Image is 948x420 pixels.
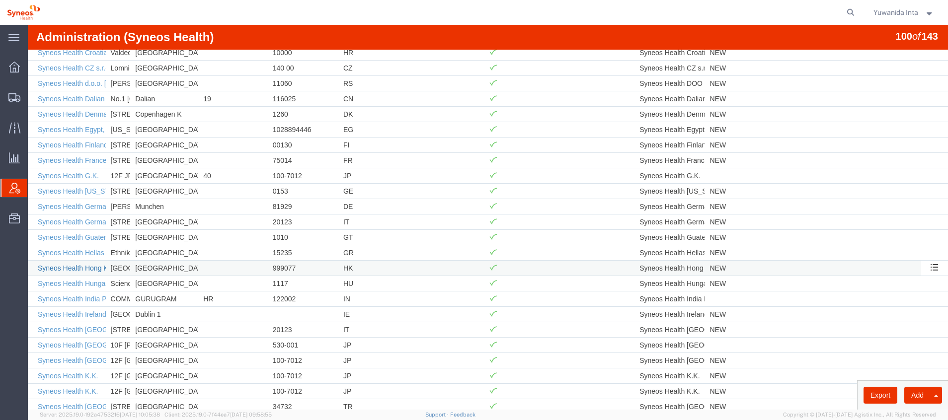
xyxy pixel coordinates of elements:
[677,343,748,358] td: NEW
[10,332,224,340] a: Syneos Health [GEOGRAPHIC_DATA] K.K. ([GEOGRAPHIC_DATA])
[311,97,383,112] td: EG
[170,143,240,158] td: 40
[311,112,383,128] td: FI
[78,297,103,312] td: [STREET_ADDRESS][PERSON_NAME]
[230,412,272,418] span: [DATE] 09:58:55
[240,174,311,189] td: 81929
[677,112,748,128] td: NEW
[311,128,383,143] td: FR
[607,158,677,174] td: Syneos Health [US_STATE] LLC
[240,328,311,343] td: 100-7012
[102,158,170,174] td: [GEOGRAPHIC_DATA]
[311,281,383,297] td: IE
[607,297,677,312] td: Syneos Health [GEOGRAPHIC_DATA] SRL
[607,358,677,374] td: Syneos Health K.K.
[102,143,170,158] td: [GEOGRAPHIC_DATA]
[607,312,677,328] td: Syneos Health [GEOGRAPHIC_DATA] K.K. (Osaka Office)
[607,266,677,281] td: Syneos Health India Private Limited
[607,235,677,251] td: Syneos Health Hong Kong Ltd
[120,412,160,418] span: [DATE] 10:05:38
[164,412,272,418] span: Client: 2025.19.0-7f44ea7
[240,312,311,328] td: 530-001
[240,374,311,389] td: 34732
[10,285,293,293] a: Syneos Health Ireland Limited PFOR IT RETURNS PLEASE REFER TO IT SYNCUP PAGE
[607,81,677,97] td: Syneos Health Denmark APS
[78,112,103,128] td: [STREET_ADDRESS] Oy
[10,378,130,386] a: Syneos Health [GEOGRAPHIC_DATA]
[10,316,191,324] a: Syneos Health [GEOGRAPHIC_DATA] K.K. (Osaka Office)
[311,312,383,328] td: JP
[10,255,96,263] a: Syneos Health Hungary Kft.
[78,174,103,189] td: [PERSON_NAME]-Ring 6
[677,189,748,205] td: NEW
[311,143,383,158] td: JP
[607,143,677,158] td: Syneos Health G.K.
[240,128,311,143] td: 75014
[311,297,383,312] td: IT
[607,66,677,81] td: Syneos Health Dalian Inc., Ltd
[311,35,383,51] td: CZ
[607,374,677,389] td: Syneos Health [GEOGRAPHIC_DATA]
[677,374,748,389] td: NEW
[311,189,383,205] td: IT
[102,112,170,128] td: [GEOGRAPHIC_DATA]
[311,358,383,374] td: JP
[170,66,240,81] td: 19
[102,312,170,328] td: [GEOGRAPHIC_DATA]
[677,66,748,81] td: NEW
[240,343,311,358] td: 100-7012
[240,235,311,251] td: 999077
[10,147,71,155] a: Syneos Health G.K.
[102,374,170,389] td: [GEOGRAPHIC_DATA]
[10,132,99,140] a: Syneos Health France SARL
[607,205,677,220] td: Syneos Health Guatemala SA
[677,97,748,112] td: NEW
[10,85,286,93] a: Syneos Health Denmark APS FOR IT RETURNS PLEASE REFER TO IT SYNCUP PAGE
[78,128,103,143] td: [STREET_ADDRESS][GEOGRAPHIC_DATA] , [STREET_ADDRESS]
[311,158,383,174] td: GE
[102,281,170,297] td: Dublin 1
[10,239,103,247] a: Syneos Health Hong Kong Ltd
[677,128,748,143] td: NEW
[677,81,748,97] td: NEW
[240,81,311,97] td: 1260
[677,220,748,235] td: NEW
[607,97,677,112] td: Syneos Health Egypt, LLC
[7,5,40,20] img: logo
[311,251,383,266] td: HU
[677,174,748,189] td: NEW
[102,189,170,205] td: [GEOGRAPHIC_DATA]
[876,362,903,379] button: Add
[677,158,748,174] td: NEW
[873,6,935,18] button: Yuwanida Inta
[240,66,311,81] td: 116025
[102,235,170,251] td: [GEOGRAPHIC_DATA]
[607,343,677,358] td: Syneos Health K.K.
[311,328,383,343] td: JP
[10,270,120,278] a: Syneos Health India Private Limited
[240,251,311,266] td: 1117
[78,266,103,281] td: COMMERCIAL SITE BLC V PHASE 3 , 4TH FLR BLOCK 2 DLF DOWNTOWN
[311,81,383,97] td: DK
[607,220,677,235] td: Syneos Health Hellas Single Me
[102,81,170,97] td: Copenhagen K
[102,205,170,220] td: [GEOGRAPHIC_DATA]
[311,266,383,281] td: IN
[311,374,383,389] td: TR
[607,174,677,189] td: Syneos Health Germany GMBH
[240,220,311,235] td: 15235
[102,51,170,66] td: [GEOGRAPHIC_DATA]
[102,343,170,358] td: [GEOGRAPHIC_DATA]
[78,189,103,205] td: [STREET_ADDRESS][PERSON_NAME]
[78,251,103,266] td: Science Park, [PERSON_NAME] [STREET_ADDRESS]
[102,97,170,112] td: [GEOGRAPHIC_DATA]
[677,235,748,251] td: NEW
[677,35,748,51] td: NEW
